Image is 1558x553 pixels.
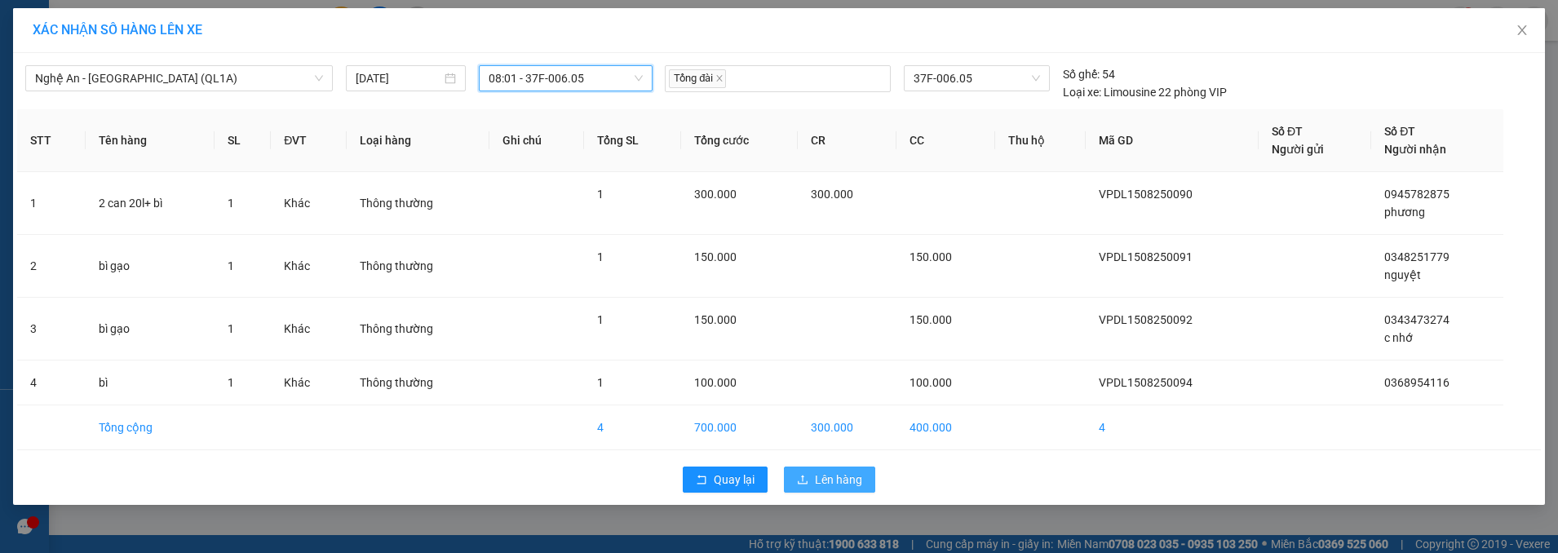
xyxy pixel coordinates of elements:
[798,109,896,172] th: CR
[86,172,215,235] td: 2 can 20l+ bì
[271,361,346,405] td: Khác
[1099,313,1193,326] span: VPDL1508250092
[1384,268,1421,281] span: nguyệt
[86,109,215,172] th: Tên hàng
[1272,143,1324,156] span: Người gửi
[271,172,346,235] td: Khác
[1516,24,1529,37] span: close
[17,172,86,235] td: 1
[696,474,707,487] span: rollback
[910,376,952,389] span: 100.000
[1063,83,1101,101] span: Loại xe:
[669,69,726,88] span: Tổng đài
[489,109,583,172] th: Ghi chú
[584,405,682,450] td: 4
[228,197,234,210] span: 1
[784,467,875,493] button: uploadLên hàng
[1063,65,1100,83] span: Số ghế:
[17,361,86,405] td: 4
[86,235,215,298] td: bì gạo
[694,376,737,389] span: 100.000
[681,109,798,172] th: Tổng cước
[597,250,604,263] span: 1
[1099,188,1193,201] span: VPDL1508250090
[1384,125,1415,138] span: Số ĐT
[33,22,202,38] span: XÁC NHẬN SỐ HÀNG LÊN XE
[347,361,490,405] td: Thông thường
[694,188,737,201] span: 300.000
[356,69,442,87] input: 15/08/2025
[1384,331,1413,344] span: c nhớ
[1384,250,1450,263] span: 0348251779
[597,376,604,389] span: 1
[681,405,798,450] td: 700.000
[584,109,682,172] th: Tổng SL
[228,376,234,389] span: 1
[86,298,215,361] td: bì gạo
[1384,376,1450,389] span: 0368954116
[815,471,862,489] span: Lên hàng
[1384,188,1450,201] span: 0945782875
[715,74,724,82] span: close
[271,235,346,298] td: Khác
[347,172,490,235] td: Thông thường
[35,66,323,91] span: Nghệ An - Sài Gòn (QL1A)
[228,259,234,272] span: 1
[1384,206,1425,219] span: phương
[1099,376,1193,389] span: VPDL1508250094
[714,471,755,489] span: Quay lại
[797,474,808,487] span: upload
[597,188,604,201] span: 1
[347,298,490,361] td: Thông thường
[1384,143,1446,156] span: Người nhận
[910,250,952,263] span: 150.000
[694,250,737,263] span: 150.000
[228,322,234,335] span: 1
[17,235,86,298] td: 2
[995,109,1086,172] th: Thu hộ
[1063,65,1115,83] div: 54
[1499,8,1545,54] button: Close
[215,109,271,172] th: SL
[597,313,604,326] span: 1
[86,405,215,450] td: Tổng cộng
[1272,125,1303,138] span: Số ĐT
[1086,405,1259,450] td: 4
[1086,109,1259,172] th: Mã GD
[798,405,896,450] td: 300.000
[347,235,490,298] td: Thông thường
[271,298,346,361] td: Khác
[683,467,768,493] button: rollbackQuay lại
[811,188,853,201] span: 300.000
[896,405,995,450] td: 400.000
[694,313,737,326] span: 150.000
[1099,250,1193,263] span: VPDL1508250091
[896,109,995,172] th: CC
[1063,83,1227,101] div: Limousine 22 phòng VIP
[489,66,643,91] span: 08:01 - 37F-006.05
[271,109,346,172] th: ĐVT
[1384,313,1450,326] span: 0343473274
[914,66,1040,91] span: 37F-006.05
[86,361,215,405] td: bì
[17,109,86,172] th: STT
[347,109,490,172] th: Loại hàng
[17,298,86,361] td: 3
[910,313,952,326] span: 150.000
